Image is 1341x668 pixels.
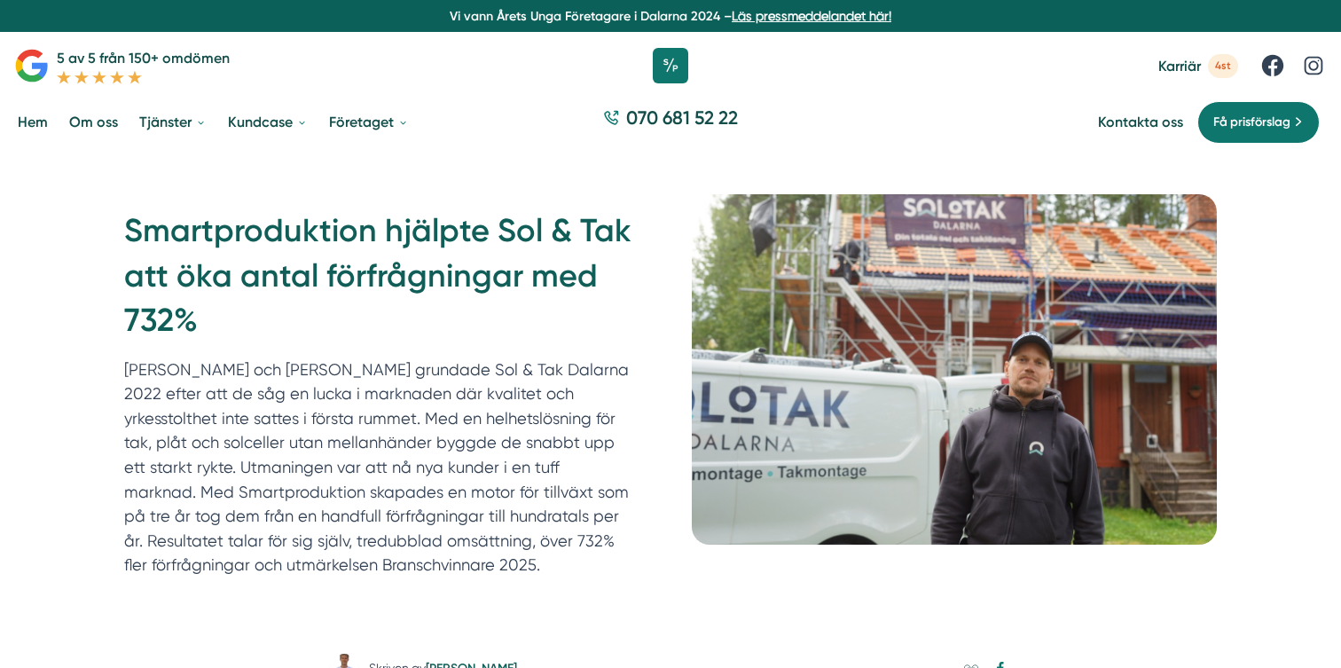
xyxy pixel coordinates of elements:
[1098,114,1183,130] a: Kontakta oss
[136,99,210,145] a: Tjänster
[224,99,311,145] a: Kundcase
[14,99,51,145] a: Hem
[692,194,1217,545] img: Bild till Smartproduktion hjälpte Sol & Tak att öka antal förfrågningar med 732%
[7,7,1334,25] p: Vi vann Årets Unga Företagare i Dalarna 2024 –
[596,105,745,139] a: 070 681 52 22
[732,9,891,23] a: Läs pressmeddelandet här!
[1158,58,1201,75] span: Karriär
[124,358,635,578] p: [PERSON_NAME] och [PERSON_NAME] grundade Sol & Tak Dalarna 2022 efter att de såg en lucka i markn...
[124,208,649,357] h1: Smartproduktion hjälpte Sol & Tak att öka antal förfrågningar med 732%
[57,47,230,69] p: 5 av 5 från 150+ omdömen
[1213,113,1290,132] span: Få prisförslag
[66,99,122,145] a: Om oss
[626,105,738,130] span: 070 681 52 22
[1197,101,1320,144] a: Få prisförslag
[1158,54,1238,78] a: Karriär 4st
[1208,54,1238,78] span: 4st
[325,99,412,145] a: Företaget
